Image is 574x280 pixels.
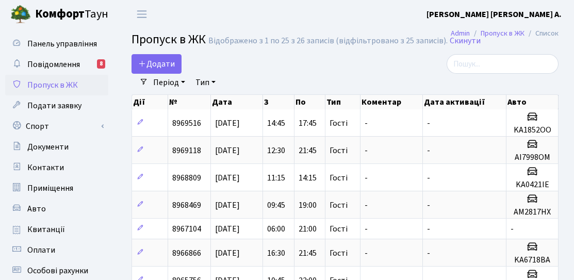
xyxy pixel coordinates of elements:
[132,54,182,74] a: Додати
[5,34,108,54] a: Панель управління
[299,248,317,259] span: 21:45
[215,118,240,129] span: [DATE]
[267,118,285,129] span: 14:45
[191,74,220,91] a: Тип
[299,118,317,129] span: 17:45
[211,95,264,109] th: Дата
[27,244,55,256] span: Оплати
[511,207,554,217] h5: АM2817HX
[330,225,348,233] span: Гості
[299,172,317,184] span: 14:15
[27,79,78,91] span: Пропуск в ЖК
[365,145,368,156] span: -
[330,119,348,127] span: Гості
[299,200,317,211] span: 19:00
[5,75,108,95] a: Пропуск в ЖК
[27,224,65,235] span: Квитанції
[524,28,559,39] li: Список
[427,248,430,259] span: -
[215,145,240,156] span: [DATE]
[5,116,108,137] a: Спорт
[138,58,175,70] span: Додати
[5,157,108,178] a: Контакти
[330,174,348,182] span: Гості
[27,141,69,153] span: Документи
[172,248,201,259] span: 8966866
[365,172,368,184] span: -
[27,59,80,70] span: Повідомлення
[365,118,368,129] span: -
[365,223,368,235] span: -
[5,219,108,240] a: Квитанції
[330,146,348,155] span: Гості
[27,162,64,173] span: Контакти
[511,180,554,190] h5: KA0421IE
[267,248,285,259] span: 16:30
[27,265,88,276] span: Особові рахунки
[27,203,46,215] span: Авто
[263,95,294,109] th: З
[427,118,430,129] span: -
[35,6,108,23] span: Таун
[427,200,430,211] span: -
[267,200,285,211] span: 09:45
[35,6,85,22] b: Комфорт
[27,38,97,50] span: Панель управління
[427,8,562,21] a: [PERSON_NAME] [PERSON_NAME] А.
[330,201,348,209] span: Гості
[299,145,317,156] span: 21:45
[360,95,422,109] th: Коментар
[5,199,108,219] a: Авто
[267,223,285,235] span: 06:00
[129,6,155,23] button: Переключити навігацію
[427,145,430,156] span: -
[330,249,348,257] span: Гості
[427,9,562,20] b: [PERSON_NAME] [PERSON_NAME] А.
[506,95,559,109] th: Авто
[215,172,240,184] span: [DATE]
[294,95,325,109] th: По
[215,248,240,259] span: [DATE]
[267,145,285,156] span: 12:30
[27,100,81,111] span: Подати заявку
[511,223,514,235] span: -
[132,30,206,48] span: Пропуск в ЖК
[511,125,554,135] h5: KA1852OO
[172,145,201,156] span: 8969118
[5,95,108,116] a: Подати заявку
[435,23,574,44] nav: breadcrumb
[511,153,554,162] h5: AI7998OM
[168,95,211,109] th: №
[423,95,507,109] th: Дата активації
[97,59,105,69] div: 8
[427,172,430,184] span: -
[481,28,524,39] a: Пропуск в ЖК
[299,223,317,235] span: 21:00
[450,36,481,46] a: Скинути
[365,200,368,211] span: -
[132,95,168,109] th: Дії
[447,54,559,74] input: Пошук...
[215,200,240,211] span: [DATE]
[5,137,108,157] a: Документи
[451,28,470,39] a: Admin
[365,248,368,259] span: -
[215,223,240,235] span: [DATE]
[27,183,73,194] span: Приміщення
[5,240,108,260] a: Оплати
[172,118,201,129] span: 8969516
[208,36,448,46] div: Відображено з 1 по 25 з 26 записів (відфільтровано з 25 записів).
[172,172,201,184] span: 8968809
[511,255,554,265] h5: KA6718BA
[267,172,285,184] span: 11:15
[427,223,430,235] span: -
[172,200,201,211] span: 8968469
[10,4,31,25] img: logo.png
[5,178,108,199] a: Приміщення
[172,223,201,235] span: 8967104
[5,54,108,75] a: Повідомлення8
[149,74,189,91] a: Період
[325,95,360,109] th: Тип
